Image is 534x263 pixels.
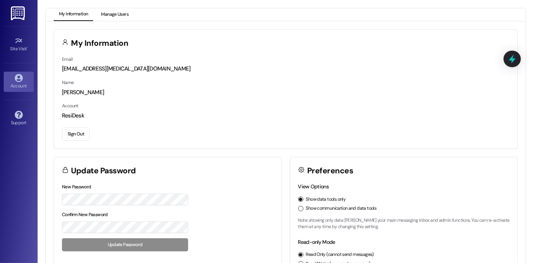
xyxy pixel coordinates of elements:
button: My Information [54,8,93,21]
a: Account [4,72,34,92]
label: Read-only Mode [298,239,335,245]
label: Account [62,103,78,109]
div: [PERSON_NAME] [62,89,510,96]
a: Support [4,108,34,129]
label: Show communication and data tools [306,205,377,212]
div: [EMAIL_ADDRESS][MEDICAL_DATA][DOMAIN_NAME] [62,65,510,73]
h3: Preferences [307,167,353,175]
label: Email [62,56,72,62]
div: ResiDesk [62,112,510,120]
img: ResiDesk Logo [11,6,26,20]
p: Note: showing only data [PERSON_NAME] your main messaging inbox and admin functions. You can re-a... [298,217,510,230]
h3: Update Password [71,167,136,175]
label: View Options [298,183,329,190]
label: New Password [62,184,91,190]
span: • [27,45,28,50]
label: Show data tools only [306,196,346,203]
label: Confirm New Password [62,212,108,218]
label: Read Only (cannot send messages) [306,251,374,258]
h3: My Information [71,39,128,47]
button: Sign Out [62,128,90,141]
label: Name [62,80,74,86]
a: Site Visit • [4,35,34,55]
button: Manage Users [96,8,134,21]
